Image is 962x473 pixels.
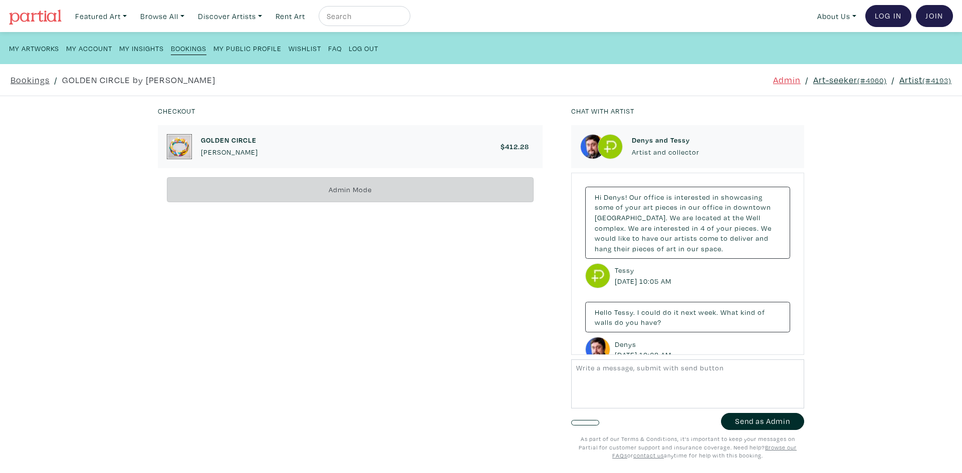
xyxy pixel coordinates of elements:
[746,213,761,222] span: Well
[501,142,529,151] h6: $
[733,213,744,222] span: the
[692,223,698,233] span: in
[171,41,206,55] a: Bookings
[632,136,699,144] h6: Denys and Tessy
[595,307,612,317] span: Hello
[595,233,616,243] span: would
[730,233,754,243] span: deliver
[865,5,911,27] a: Log In
[201,136,258,144] h6: GOLDEN CIRCLE
[643,202,653,212] span: art
[712,192,719,202] span: in
[579,435,797,459] small: As part of our Terms & Conditions, it's important to keep your messages on Partial for customer s...
[9,44,59,53] small: My Artworks
[213,41,282,55] a: My Public Profile
[674,192,710,202] span: interested
[699,233,718,243] span: come
[655,202,678,212] span: pieces
[916,5,953,27] a: Join
[756,233,769,243] span: and
[580,134,605,159] img: phpThumb.php
[666,192,672,202] span: is
[289,41,321,55] a: Wishlist
[158,106,195,116] small: Checkout
[735,223,759,233] span: pieces.
[585,263,610,288] img: phpThumb.php
[741,307,756,317] span: kind
[289,44,321,53] small: Wishlist
[595,223,626,233] span: complex.
[119,44,164,53] small: My Insights
[682,213,693,222] span: are
[595,317,613,327] span: walls
[657,244,664,253] span: of
[193,6,267,27] a: Discover Artists
[720,233,728,243] span: to
[612,443,797,459] a: Browse our FAQs
[721,192,763,202] span: showcasing
[724,213,731,222] span: at
[857,76,887,85] small: (#4960)
[632,233,640,243] span: to
[734,202,771,212] span: downtown
[604,192,627,202] span: Denys!
[136,6,189,27] a: Browse All
[71,6,131,27] a: Featured Art
[615,317,624,327] span: do
[201,136,258,157] a: GOLDEN CIRCLE [PERSON_NAME]
[674,233,697,243] span: artists
[695,213,722,222] span: located
[632,244,655,253] span: pieces
[674,307,679,317] span: it
[328,41,342,55] a: FAQ
[633,451,664,459] a: contact us
[328,44,342,53] small: FAQ
[813,73,887,87] a: Art-seeker(#4960)
[213,44,282,53] small: My Public Profile
[167,177,534,203] div: Admin Mode
[595,192,602,202] span: Hi
[891,73,895,87] span: /
[922,76,951,85] small: (#4193)
[201,147,258,158] p: [PERSON_NAME]
[66,44,112,53] small: My Account
[641,223,652,233] span: are
[700,223,705,233] span: 4
[11,73,50,87] a: Bookings
[598,134,623,159] img: phpThumb.php
[720,307,739,317] span: What
[628,223,639,233] span: We
[614,244,630,253] span: their
[644,192,664,202] span: office
[899,73,951,87] a: Artist(#4193)
[641,317,661,327] span: have?
[632,147,699,158] p: Artist and collector
[615,339,674,360] small: Denys [DATE] 10:28 AM
[701,244,724,253] span: space.
[716,223,733,233] span: your
[167,134,192,159] img: phpThumb.php
[595,244,612,253] span: hang
[702,202,723,212] span: office
[62,73,215,87] a: GOLDEN CIRCLE by [PERSON_NAME]
[660,233,672,243] span: our
[805,73,809,87] span: /
[119,41,164,55] a: My Insights
[681,307,696,317] span: next
[54,73,58,87] span: /
[571,106,634,116] small: Chat with artist
[505,142,529,151] span: 412.28
[773,73,801,87] a: Admin
[663,307,672,317] span: do
[615,265,674,286] small: Tessy [DATE] 10:05 AM
[813,6,861,27] a: About Us
[680,202,686,212] span: in
[271,6,310,27] a: Rent Art
[670,213,680,222] span: We
[761,223,772,233] span: We
[629,192,642,202] span: Our
[595,213,668,222] span: [GEOGRAPHIC_DATA].
[614,307,635,317] span: Tessy.
[625,202,641,212] span: your
[618,233,630,243] span: like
